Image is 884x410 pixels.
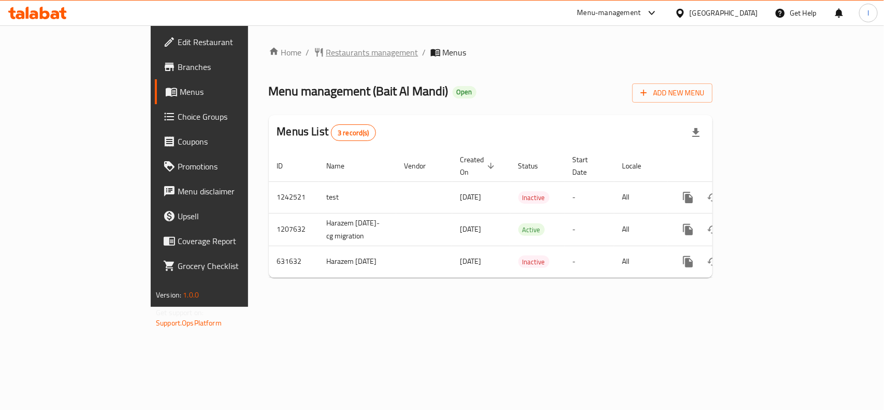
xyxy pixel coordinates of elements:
[155,154,298,179] a: Promotions
[183,288,199,302] span: 1.0.0
[518,192,549,204] span: Inactive
[178,210,290,222] span: Upsell
[277,160,297,172] span: ID
[156,316,222,330] a: Support.OpsPlatform
[614,181,668,213] td: All
[460,153,498,178] span: Created On
[676,217,701,242] button: more
[867,7,869,19] span: l
[318,246,396,277] td: Harazem [DATE]
[564,181,614,213] td: -
[318,181,396,213] td: test
[577,7,641,19] div: Menu-management
[269,79,448,103] span: Menu management ( Bait Al Mandi )
[460,255,482,268] span: [DATE]
[573,153,602,178] span: Start Date
[443,46,467,59] span: Menus
[518,223,545,236] div: Active
[178,160,290,173] span: Promotions
[564,213,614,246] td: -
[632,83,713,103] button: Add New Menu
[155,30,298,54] a: Edit Restaurant
[155,79,298,104] a: Menus
[327,160,358,172] span: Name
[668,150,784,182] th: Actions
[564,246,614,277] td: -
[676,249,701,274] button: more
[269,150,784,278] table: enhanced table
[326,46,418,59] span: Restaurants management
[155,204,298,229] a: Upsell
[155,104,298,129] a: Choice Groups
[701,185,726,210] button: Change Status
[518,256,549,268] span: Inactive
[518,224,545,236] span: Active
[155,179,298,204] a: Menu disclaimer
[178,135,290,148] span: Coupons
[622,160,655,172] span: Locale
[518,191,549,204] div: Inactive
[155,129,298,154] a: Coupons
[314,46,418,59] a: Restaurants management
[676,185,701,210] button: more
[155,253,298,278] a: Grocery Checklist
[641,87,704,100] span: Add New Menu
[156,306,204,319] span: Get support on:
[518,256,549,268] div: Inactive
[178,185,290,197] span: Menu disclaimer
[178,260,290,272] span: Grocery Checklist
[331,124,376,141] div: Total records count
[277,124,376,141] h2: Menus List
[269,46,713,59] nav: breadcrumb
[331,128,375,138] span: 3 record(s)
[690,7,758,19] div: [GEOGRAPHIC_DATA]
[460,222,482,236] span: [DATE]
[156,288,181,302] span: Version:
[701,249,726,274] button: Change Status
[684,120,708,145] div: Export file
[178,235,290,247] span: Coverage Report
[614,213,668,246] td: All
[614,246,668,277] td: All
[460,190,482,204] span: [DATE]
[404,160,440,172] span: Vendor
[318,213,396,246] td: Harazem [DATE]-cg migration
[453,88,476,96] span: Open
[180,86,290,98] span: Menus
[518,160,552,172] span: Status
[423,46,426,59] li: /
[178,36,290,48] span: Edit Restaurant
[306,46,310,59] li: /
[155,229,298,253] a: Coverage Report
[701,217,726,242] button: Change Status
[155,54,298,79] a: Branches
[178,110,290,123] span: Choice Groups
[178,61,290,73] span: Branches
